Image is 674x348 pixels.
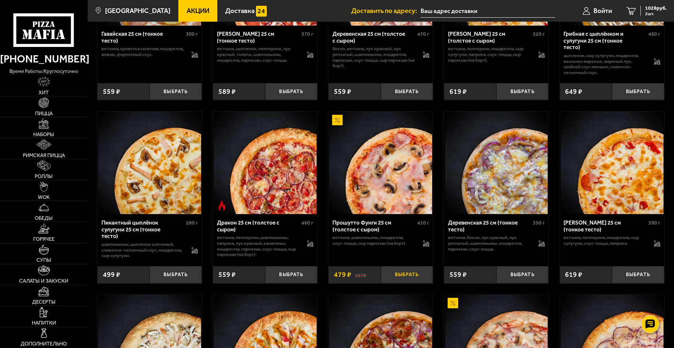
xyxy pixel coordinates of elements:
[381,83,433,100] button: Выбрать
[35,174,53,179] span: Роллы
[265,83,318,100] button: Выбрать
[217,200,227,211] img: Острое блюдо
[565,87,582,96] span: 649 ₽
[448,298,458,308] img: Акционный
[645,6,667,11] span: 1028 руб.
[101,46,184,57] p: ветчина, креветка салатная, моцарелла, ананас, фирменный соус.
[105,8,170,14] span: [GEOGRAPHIC_DATA]
[334,87,351,96] span: 559 ₽
[101,242,184,258] p: шампиньоны, цыпленок копченый, сливочно-чесночный соус, моцарелла, сыр сулугуни.
[560,112,664,214] a: Прошутто Формаджио 25 см (тонкое тесто)
[448,46,531,63] p: ветчина, пепперони, моцарелла, сыр сулугуни, паприка, соус-пицца, сыр пармезан (на борт).
[593,8,612,14] span: Войти
[256,6,266,16] img: 15daf4d41897b9f0e9f617042186c801.svg
[332,31,416,44] div: Деревенская 25 см (толстое с сыром)
[648,220,660,226] span: 390 г
[217,46,300,63] p: ветчина, цыпленок, пепперони, лук красный, томаты, шампиньоны, моцарелла, пармезан, соус-пицца.
[645,12,667,16] span: 2 шт.
[449,270,467,279] span: 559 ₽
[329,112,433,214] a: АкционныйПрошутто Фунги 25 см (толстое с сыром)
[101,31,184,44] div: Гавайская 25 см (тонкое тесто)
[33,236,55,242] span: Горячее
[225,8,255,14] span: Доставка
[421,4,555,18] input: Ваш адрес доставки
[265,266,318,283] button: Выбрать
[32,320,56,325] span: Напитки
[149,266,202,283] button: Выбрать
[445,112,548,214] img: Деревенская 25 см (тонкое тесто)
[21,341,67,346] span: Дополнительно
[214,112,317,214] img: Дракон 25 см (толстое с сыром)
[332,219,416,233] div: Прошутто Фунги 25 см (толстое с сыром)
[186,220,198,226] span: 280 г
[38,195,50,200] span: WOK
[301,220,313,226] span: 460 г
[97,112,202,214] a: Пикантный цыплёнок сулугуни 25 см (тонкое тесто)
[564,53,647,75] p: цыпленок, сыр сулугуни, моцарелла, вешенки жареные, жареный лук, грибной соус Жюльен, сливочно-че...
[444,112,548,214] a: Деревенская 25 см (тонкое тесто)
[332,235,416,246] p: ветчина, шампиньоны, моцарелла, соус-пицца, сыр пармезан (на борт).
[561,112,664,214] img: Прошутто Формаджио 25 см (тонкое тесто)
[217,219,300,233] div: Дракон 25 см (толстое с сыром)
[448,31,531,44] div: [PERSON_NAME] 25 см (толстое с сыром)
[381,266,433,283] button: Выбрать
[332,115,343,125] img: Акционный
[351,8,421,14] span: Доставить по адресу:
[355,271,366,278] s: 567 ₽
[98,112,201,214] img: Пикантный цыплёнок сулугуни 25 см (тонкое тесто)
[101,219,184,240] div: Пикантный цыплёнок сулугуни 25 см (тонкое тесто)
[533,220,545,226] span: 350 г
[612,83,664,100] button: Выбрать
[35,111,53,116] span: Пицца
[187,8,209,14] span: Акции
[329,112,432,214] img: Прошутто Фунги 25 см (толстое с сыром)
[332,46,416,68] p: бекон, ветчина, лук красный, лук репчатый, шампиньоны, моцарелла, пармезан, соус-пицца, сыр парме...
[417,220,429,226] span: 410 г
[417,31,429,37] span: 470 г
[32,299,56,304] span: Десерты
[449,87,467,96] span: 619 ₽
[149,83,202,100] button: Выбрать
[496,266,549,283] button: Выбрать
[217,235,300,257] p: ветчина, пепперони, шампиньоны, паприка, лук красный, халапеньо, моцарелла, пармезан, соус-пицца,...
[35,216,53,221] span: Обеды
[496,83,549,100] button: Выбрать
[19,278,68,283] span: Салаты и закуски
[103,270,120,279] span: 499 ₽
[612,266,664,283] button: Выбрать
[39,90,49,95] span: Хит
[565,270,582,279] span: 619 ₽
[218,270,236,279] span: 559 ₽
[564,219,647,233] div: [PERSON_NAME] 25 см (тонкое тесто)
[218,87,236,96] span: 589 ₽
[186,31,198,37] span: 300 г
[564,235,647,246] p: ветчина, пепперони, моцарелла, сыр сулугуни, соус-пицца, паприка.
[23,153,65,158] span: Римская пицца
[448,235,531,252] p: ветчина, бекон, лук красный, лук репчатый, шампиньоны, моцарелла, пармезан, соус-пицца.
[301,31,313,37] span: 370 г
[564,31,647,51] div: Грибная с цыплёнком и сулугуни 25 см (тонкое тесто)
[648,31,660,37] span: 460 г
[33,132,54,137] span: Наборы
[448,219,531,233] div: Деревенская 25 см (тонкое тесто)
[334,270,351,279] span: 479 ₽
[36,257,51,262] span: Супы
[103,87,120,96] span: 559 ₽
[213,112,317,214] a: Острое блюдоДракон 25 см (толстое с сыром)
[217,31,300,44] div: [PERSON_NAME] 25 см (тонкое тесто)
[533,31,545,37] span: 520 г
